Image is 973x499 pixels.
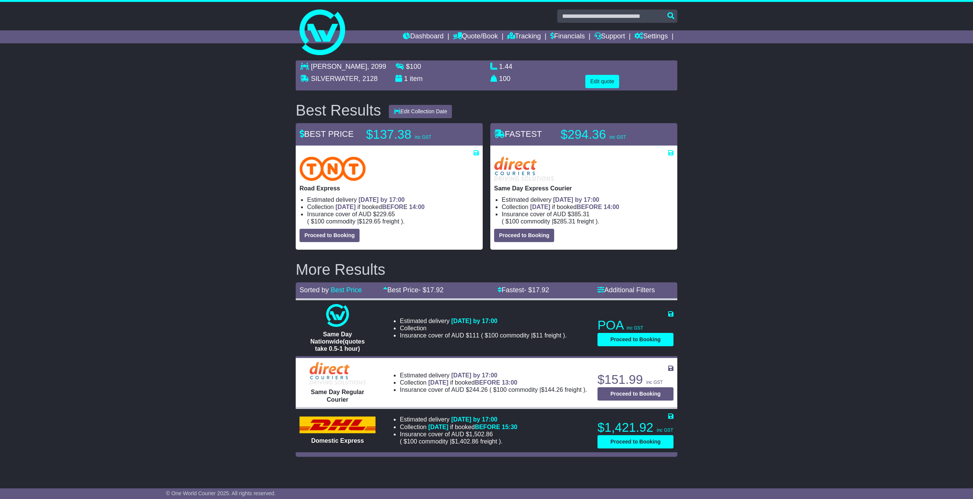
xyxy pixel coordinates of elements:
span: Insurance cover of AUD $ [307,211,395,218]
a: Support [594,30,625,43]
span: BEFORE [577,204,602,210]
span: 1,502.86 [469,431,493,437]
li: Collection [502,203,673,211]
span: ( ). [481,332,567,339]
span: 14:00 [409,204,425,210]
button: Proceed to Booking [300,229,360,242]
li: Estimated delivery [400,372,587,379]
span: [DATE] by 17:00 [358,196,405,203]
span: 14:00 [604,204,619,210]
span: , 2128 [358,75,377,82]
span: Freight [544,332,561,339]
h2: More Results [296,261,677,278]
span: inc GST [657,428,673,433]
span: Commodity [500,332,529,339]
span: 100 [488,332,498,339]
p: $294.36 [561,127,656,142]
span: ( ). [400,438,502,445]
button: Proceed to Booking [494,229,554,242]
span: SILVERWATER [311,75,358,82]
span: [DATE] [428,424,448,430]
span: Domestic Express [311,437,364,444]
p: Road Express [300,185,479,192]
span: Commodity [326,218,355,225]
span: item [410,75,423,82]
button: Edit quote [585,75,619,88]
span: | [357,218,359,225]
span: Insurance cover of AUD $ [400,386,488,393]
div: Best Results [292,102,385,119]
span: inc GST [609,135,626,140]
span: Commodity [521,218,550,225]
a: Quote/Book [453,30,498,43]
span: Same Day Regular Courier [311,389,364,402]
span: | [552,218,553,225]
span: 385.31 [571,211,590,217]
span: Insurance cover of AUD $ [502,211,590,218]
p: $1,421.92 [597,420,673,435]
span: [DATE] [428,379,448,386]
a: Best Price [331,286,362,294]
span: 17.92 [426,286,444,294]
img: TNT Domestic: Road Express [300,157,366,181]
span: Freight [480,438,497,445]
span: 100 [314,218,325,225]
img: Direct: Same Day Regular Courier [309,362,366,385]
span: ( ). [502,218,599,225]
span: 1 [404,75,408,82]
span: inc GST [627,325,643,331]
span: | [539,387,541,393]
span: - $ [418,286,444,294]
li: Estimated delivery [400,317,567,325]
span: [DATE] [530,204,550,210]
img: DHL: Domestic Express [300,417,376,433]
span: Insurance cover of AUD $ [400,431,493,438]
span: 100 [407,438,417,445]
span: 144.26 [544,387,563,393]
span: 1.44 [499,63,512,70]
a: Settings [634,30,668,43]
span: 13:00 [502,379,517,386]
span: [DATE] [336,204,356,210]
span: , 2099 [367,63,386,70]
span: BEFORE [475,424,500,430]
p: $137.38 [366,127,461,142]
span: Freight [565,387,582,393]
button: Proceed to Booking [597,387,673,401]
span: [DATE] by 17:00 [451,372,498,379]
span: 17.92 [532,286,549,294]
span: if booked [336,204,425,210]
span: inc GST [415,135,431,140]
a: Dashboard [403,30,444,43]
span: BEFORE [475,379,500,386]
span: $ [406,63,421,70]
span: © One World Courier 2025. All rights reserved. [166,490,276,496]
span: 285.31 [557,218,575,225]
li: Collection [307,203,479,211]
span: [DATE] by 17:00 [553,196,599,203]
span: [DATE] by 17:00 [451,318,498,324]
span: $ $ [491,387,583,393]
li: Estimated delivery [400,416,588,423]
span: if booked [428,379,517,386]
a: Tracking [507,30,541,43]
p: POA [597,318,673,333]
span: $ $ [504,218,596,225]
span: 229.65 [376,211,395,217]
span: ( ). [490,386,587,393]
span: | [450,438,452,445]
li: Collection [400,379,587,386]
span: Commodity [419,438,448,445]
a: Fastest- $17.92 [498,286,549,294]
span: 100 [499,75,510,82]
a: Best Price- $17.92 [383,286,444,294]
span: BEST PRICE [300,129,353,139]
p: $151.99 [597,372,673,387]
p: Same Day Express Courier [494,185,673,192]
img: Direct: Same Day Express Courier [494,157,554,181]
span: Commodity [509,387,538,393]
span: Insurance cover of AUD $ [400,332,479,339]
span: [PERSON_NAME] [311,63,367,70]
li: Estimated delivery [307,196,479,203]
span: Sorted by [300,286,329,294]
